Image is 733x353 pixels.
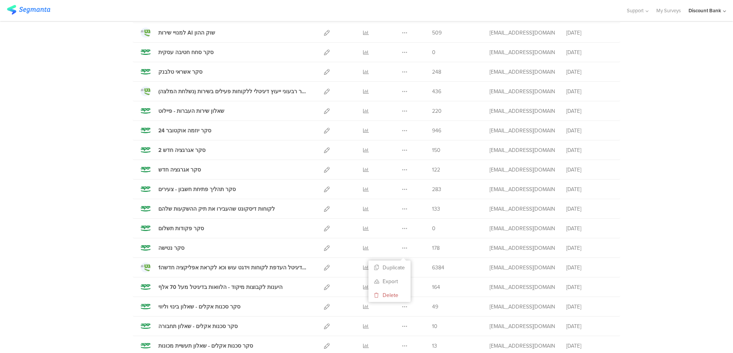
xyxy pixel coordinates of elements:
[566,224,612,233] div: [DATE]
[490,68,555,76] div: survey_discount@dbank.co.il
[627,7,644,14] span: Support
[566,264,612,272] div: [DATE]
[490,303,555,311] div: survey_discount@dbank.co.il
[490,264,555,272] div: survey_discount@dbank.co.il
[141,204,275,214] a: לקוחות דיסקונט שהעבירו את תיק ההשקעות שלהם
[490,107,555,115] div: survey_discount@dbank.co.il
[566,29,612,37] div: [DATE]
[566,48,612,56] div: [DATE]
[141,341,253,351] a: סקר סכנות אקלים - שאלון תעשיית מכונות
[158,146,205,154] div: 2 סקר אגרגציה חדש
[490,322,555,330] div: survey_discount@dbank.co.il
[432,87,441,96] span: 436
[490,283,555,291] div: survey_discount@dbank.co.il
[7,5,50,15] img: segmanta logo
[141,184,236,194] a: סקר תהליך פתיחת חשבון - צעירים
[368,274,411,288] a: Export
[141,125,211,135] a: סקר יוזמה אוקטובר 24
[490,48,555,56] div: survey_discount@dbank.co.il
[566,185,612,193] div: [DATE]
[141,302,240,312] a: סקר סכנות אקלים - שאלון בינוי וליווי
[158,322,238,330] div: סקר סכנות אקלים - שאלון תחבורה
[432,107,442,115] span: 220
[141,145,205,155] a: 2 סקר אגרגציה חדש
[490,166,555,174] div: survey_discount@dbank.co.il
[158,48,214,56] div: סקר סחח חטיבה עסקית
[432,29,442,37] span: 509
[566,322,612,330] div: [DATE]
[432,146,440,154] span: 150
[432,127,441,135] span: 946
[432,224,436,233] span: 0
[141,47,214,57] a: סקר סחח חטיבה עסקית
[158,224,204,233] div: סקר פקודות תשלום
[158,342,253,350] div: סקר סכנות אקלים - שאלון תעשיית מכונות
[432,244,440,252] span: 178
[158,87,307,96] div: סקר רבעוני ייעוץ דיגיטלי ללקוחות פעילים בשירות (נשלחת המלצה)
[141,28,215,38] a: למנויי שירות AI שוק ההון
[432,283,440,291] span: 164
[158,29,215,37] div: למנויי שירות AI שוק ההון
[432,264,444,272] span: 6384
[689,7,721,14] div: Discount Bank
[141,223,204,233] a: סקר פקודות תשלום
[490,127,555,135] div: survey_discount@dbank.co.il
[566,166,612,174] div: [DATE]
[141,106,224,116] a: שאלון שירות העברות - פיילוט
[432,166,440,174] span: 122
[141,243,184,253] a: סקר נטישה
[432,205,440,213] span: 133
[566,283,612,291] div: [DATE]
[432,303,438,311] span: 49
[368,261,411,274] button: Duplicate
[141,321,238,331] a: סקר סכנות אקלים - שאלון תחבורה
[490,224,555,233] div: survey_discount@dbank.co.il
[432,342,437,350] span: 13
[566,107,612,115] div: [DATE]
[566,146,612,154] div: [DATE]
[158,127,211,135] div: סקר יוזמה אוקטובר 24
[158,283,283,291] div: היענות לקבוצות מיקוד - הלוואות בדיגיטל מעל 70 אלף
[490,185,555,193] div: survey_discount@dbank.co.il
[158,166,201,174] div: סקר אגרגציה חדש
[566,205,612,213] div: [DATE]
[432,185,441,193] span: 283
[566,342,612,350] div: [DATE]
[566,87,612,96] div: [DATE]
[141,165,201,175] a: סקר אגרגציה חדש
[490,342,555,350] div: survey_discount@dbank.co.il
[158,205,275,213] div: לקוחות דיסקונט שהעבירו את תיק ההשקעות שלהם
[141,282,283,292] a: היענות לקבוצות מיקוד - הלוואות בדיגיטל מעל 70 אלף
[158,107,224,115] div: שאלון שירות העברות - פיילוט
[158,244,184,252] div: סקר נטישה
[141,262,307,272] a: תובנה בדיגיטל העדפת לקוחות וידגט עוש וכא לקראת אפליקציה חדשה1
[158,303,240,311] div: סקר סכנות אקלים - שאלון בינוי וליווי
[158,68,202,76] div: סקר אשראי טלבנק
[566,127,612,135] div: [DATE]
[158,264,307,272] div: תובנה בדיגיטל העדפת לקוחות וידגט עוש וכא לקראת אפליקציה חדשה1
[432,48,436,56] span: 0
[566,68,612,76] div: [DATE]
[432,68,441,76] span: 248
[432,322,437,330] span: 10
[490,29,555,37] div: survey_discount@dbank.co.il
[566,244,612,252] div: [DATE]
[158,185,236,193] div: סקר תהליך פתיחת חשבון - צעירים
[490,244,555,252] div: survey_discount@dbank.co.il
[490,205,555,213] div: survey_discount@dbank.co.il
[141,86,307,96] a: סקר רבעוני ייעוץ דיגיטלי ללקוחות פעילים בשירות (נשלחת המלצה)
[368,288,411,302] button: Delete
[490,87,555,96] div: survey_discount@dbank.co.il
[490,146,555,154] div: survey_discount@dbank.co.il
[141,67,202,77] a: סקר אשראי טלבנק
[566,303,612,311] div: [DATE]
